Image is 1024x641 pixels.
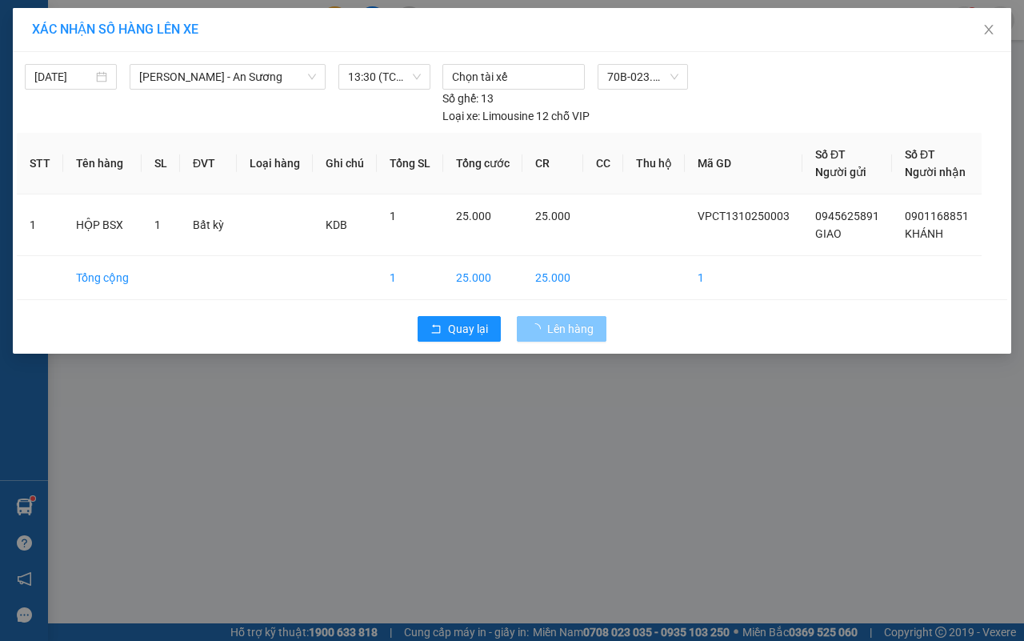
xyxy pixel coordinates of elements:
div: Limousine 12 chỗ VIP [442,107,590,125]
td: 25.000 [443,256,522,300]
span: Quay lại [448,320,488,338]
span: 12:01:31 [DATE] [35,116,98,126]
span: In ngày: [5,116,98,126]
span: KHÁNH [905,227,943,240]
div: 13 [442,90,494,107]
button: Lên hàng [517,316,606,342]
strong: ĐỒNG PHƯỚC [126,9,219,22]
span: Số ghế: [442,90,478,107]
td: 1 [17,194,63,256]
span: 25.000 [456,210,491,222]
th: SL [142,133,180,194]
th: ĐVT [180,133,237,194]
span: Người nhận [905,166,966,178]
span: [PERSON_NAME]: [5,103,167,113]
span: GIAO [815,227,842,240]
span: 0901168851 [905,210,969,222]
span: 0945625891 [815,210,879,222]
span: 01 Võ Văn Truyện, KP.1, Phường 2 [126,48,220,68]
span: Số ĐT [905,148,935,161]
th: Tổng SL [377,133,443,194]
th: STT [17,133,63,194]
button: Close [966,8,1011,53]
th: CC [583,133,623,194]
th: Tên hàng [63,133,142,194]
input: 13/10/2025 [34,68,93,86]
span: 25.000 [535,210,570,222]
span: 1 [154,218,161,231]
th: Loại hàng [237,133,313,194]
span: rollback [430,323,442,336]
th: Mã GD [685,133,802,194]
span: Hotline: 19001152 [126,71,196,81]
span: Châu Thành - An Sương [139,65,316,89]
span: Số ĐT [815,148,846,161]
td: HỘP BSX [63,194,142,256]
span: Bến xe [GEOGRAPHIC_DATA] [126,26,215,46]
span: 70B-023.06 [607,65,678,89]
td: Tổng cộng [63,256,142,300]
span: down [307,72,317,82]
span: XÁC NHẬN SỐ HÀNG LÊN XE [32,22,198,37]
span: Người gửi [815,166,866,178]
span: VPCT1310250003 [80,102,168,114]
span: VPCT1310250003 [698,210,790,222]
td: 25.000 [522,256,583,300]
th: Ghi chú [313,133,377,194]
img: logo [6,10,77,80]
th: CR [522,133,583,194]
span: 1 [390,210,396,222]
button: rollbackQuay lại [418,316,501,342]
span: Loại xe: [442,107,480,125]
td: Bất kỳ [180,194,237,256]
th: Tổng cước [443,133,522,194]
td: 1 [685,256,802,300]
span: loading [530,323,547,335]
span: close [982,23,995,36]
th: Thu hộ [623,133,685,194]
span: ----------------------------------------- [43,86,196,99]
td: 1 [377,256,443,300]
span: Lên hàng [547,320,594,338]
span: KDB [326,218,347,231]
span: 13:30 (TC) - 70B-023.06 [348,65,421,89]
